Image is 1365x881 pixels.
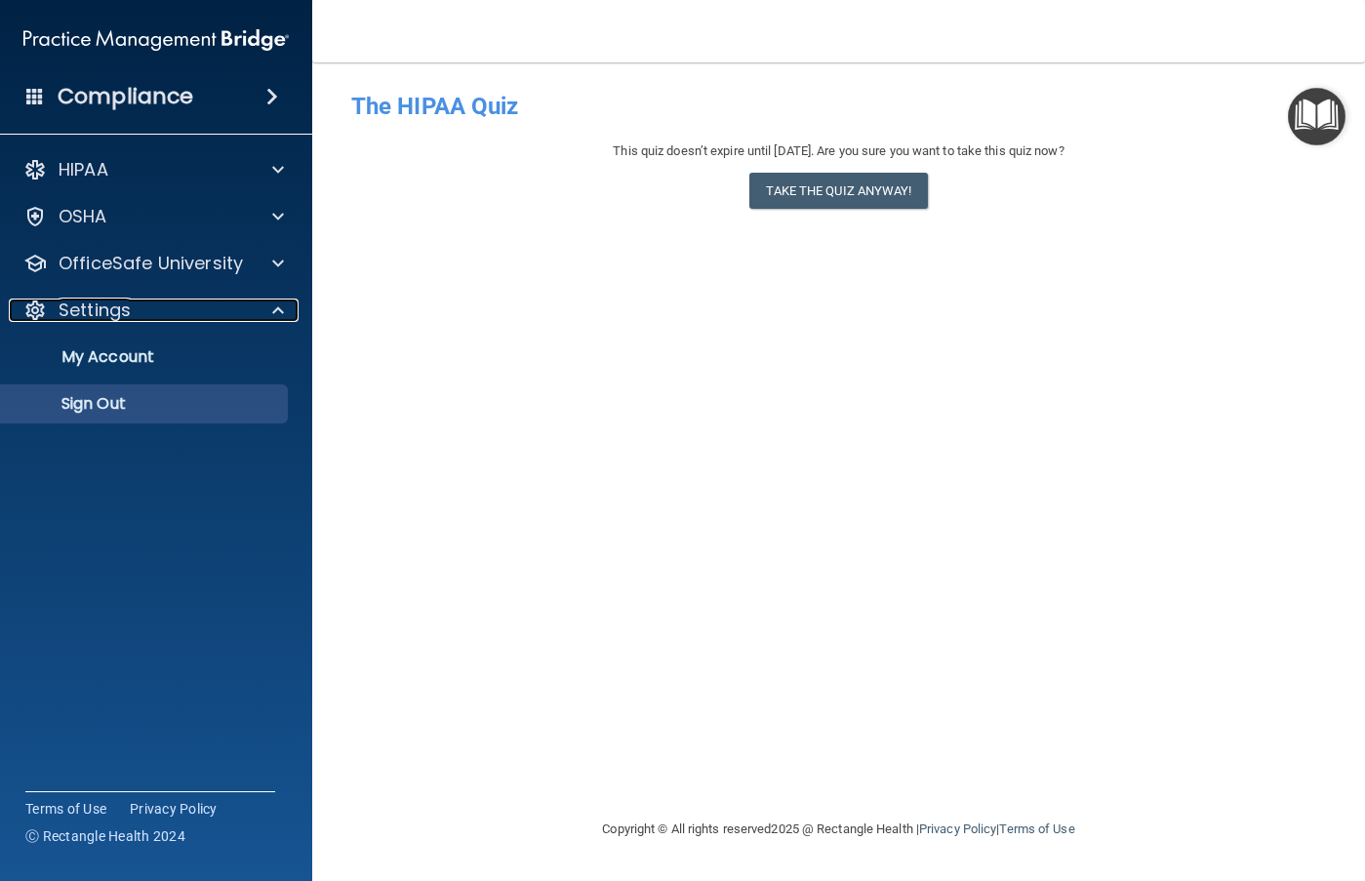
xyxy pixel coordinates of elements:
h4: Compliance [58,83,193,110]
img: PMB logo [23,20,289,60]
p: My Account [13,347,279,367]
p: HIPAA [59,158,108,181]
a: Privacy Policy [130,799,218,819]
p: OfficeSafe University [59,252,243,275]
button: Take the quiz anyway! [749,173,927,209]
a: OSHA [23,205,284,228]
span: Ⓒ Rectangle Health 2024 [25,826,185,846]
p: OSHA [59,205,107,228]
a: Terms of Use [999,821,1074,836]
a: Privacy Policy [919,821,996,836]
a: Terms of Use [25,799,106,819]
a: HIPAA [23,158,284,181]
p: Settings [59,299,131,322]
iframe: Drift Widget Chat Controller [1267,746,1342,821]
h4: The HIPAA Quiz [351,94,1326,119]
button: Open Resource Center [1288,88,1345,145]
a: Settings [23,299,284,322]
a: OfficeSafe University [23,252,284,275]
div: Copyright © All rights reserved 2025 @ Rectangle Health | | [483,798,1195,861]
div: This quiz doesn’t expire until [DATE]. Are you sure you want to take this quiz now? [351,140,1326,163]
p: Sign Out [13,394,279,414]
